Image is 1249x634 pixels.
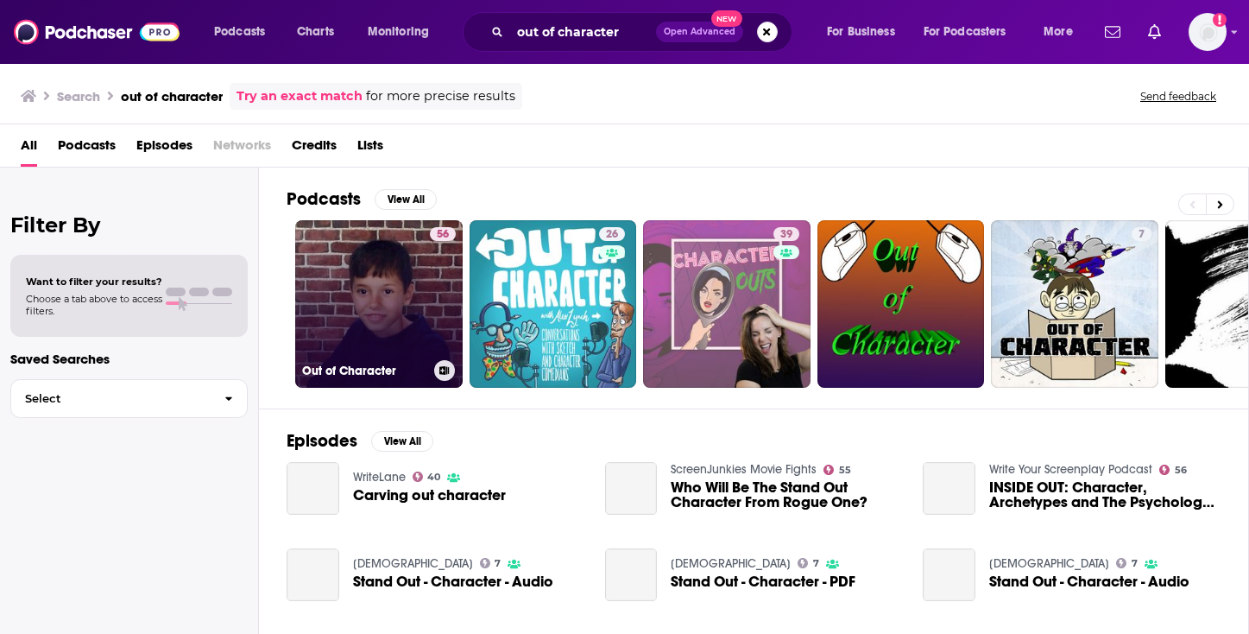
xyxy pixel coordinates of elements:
span: 40 [427,473,440,481]
button: Send feedback [1135,89,1221,104]
button: open menu [356,18,451,46]
a: 55 [823,465,851,475]
span: More [1044,20,1073,44]
span: Select [11,393,211,404]
span: New [711,10,742,27]
a: Who Will Be The Stand Out Character From Rogue One? [605,462,658,515]
span: Networks [213,131,271,167]
a: WriteLane [353,470,406,485]
img: Podchaser - Follow, Share and Rate Podcasts [14,16,180,48]
h3: Search [57,88,100,105]
a: EpisodesView All [287,430,433,452]
div: Search podcasts, credits, & more... [479,12,809,52]
h2: Episodes [287,430,357,452]
span: 7 [1132,560,1138,567]
a: 56Out of Character [295,220,463,388]
a: 26 [599,227,625,241]
a: 56 [1159,465,1187,475]
span: For Business [827,20,895,44]
a: Stand Out - Character - Audio [353,574,553,589]
a: Write Your Screenplay Podcast [989,462,1152,477]
span: 7 [495,560,501,567]
button: open menu [815,18,917,46]
a: Podcasts [58,131,116,167]
a: 40 [413,472,441,482]
a: INSIDE OUT: Character, Archetypes and The Psychology of Revision [989,480,1221,510]
a: Vineyard Community Church [353,556,473,571]
a: Vineyard Community Church [989,556,1109,571]
a: 39 [773,227,799,241]
a: Episodes [136,131,192,167]
a: Credits [292,131,337,167]
a: Stand Out - Character - PDF [605,548,658,601]
button: open menu [1031,18,1094,46]
span: Monitoring [368,20,429,44]
a: Try an exact match [237,86,363,106]
a: Lists [357,131,383,167]
span: 7 [813,560,819,567]
span: Choose a tab above to access filters. [26,293,162,317]
span: for more precise results [366,86,515,106]
button: Select [10,379,248,418]
span: 55 [839,466,851,474]
a: Vineyard Community Church [671,556,791,571]
span: Podcasts [214,20,265,44]
a: 26 [470,220,637,388]
a: Who Will Be The Stand Out Character From Rogue One? [671,480,902,510]
a: ScreenJunkies Movie Fights [671,462,817,477]
a: 7 [798,558,819,568]
h2: Filter By [10,212,248,238]
a: 7 [1116,558,1138,568]
a: Show notifications dropdown [1141,17,1168,47]
h2: Podcasts [287,188,361,210]
a: Carving out character [353,488,506,503]
button: View All [371,431,433,452]
a: 56 [430,227,456,241]
span: Want to filter your results? [26,276,162,288]
button: Show profile menu [1189,13,1227,51]
span: 26 [606,226,618,244]
span: Logged in as jackiemayer [1189,13,1227,51]
input: Search podcasts, credits, & more... [510,18,656,46]
a: 7 [991,220,1158,388]
a: 39 [643,220,811,388]
a: PodcastsView All [287,188,437,210]
button: open menu [202,18,287,46]
span: 56 [437,226,449,244]
span: 7 [1139,226,1145,244]
a: INSIDE OUT: Character, Archetypes and The Psychology of Revision [923,462,975,515]
button: open menu [912,18,1031,46]
a: Stand Out - Character - Audio [287,548,339,601]
a: Stand Out - Character - Audio [923,548,975,601]
h3: out of character [121,88,223,105]
button: Open AdvancedNew [656,22,743,42]
svg: Add a profile image [1213,13,1227,27]
a: All [21,131,37,167]
p: Saved Searches [10,351,248,367]
img: User Profile [1189,13,1227,51]
a: Show notifications dropdown [1098,17,1127,47]
span: 39 [780,226,792,244]
button: View All [375,189,437,210]
span: Charts [297,20,334,44]
span: Open Advanced [664,28,735,36]
span: For Podcasters [924,20,1006,44]
a: Stand Out - Character - Audio [989,574,1189,589]
a: 7 [480,558,501,568]
a: 7 [1132,227,1151,241]
span: 56 [1175,466,1187,474]
a: Carving out character [287,462,339,515]
a: Stand Out - Character - PDF [671,574,855,589]
a: Charts [286,18,344,46]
